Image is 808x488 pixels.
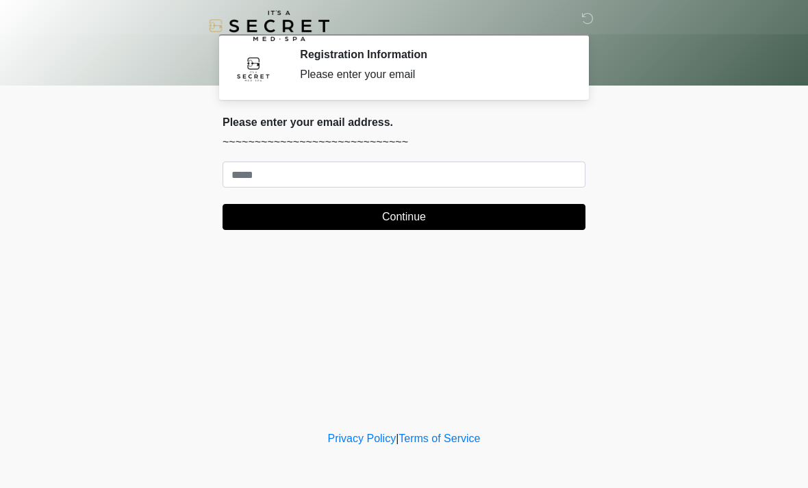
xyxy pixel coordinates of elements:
a: | [396,433,399,444]
img: Agent Avatar [233,48,274,89]
p: ~~~~~~~~~~~~~~~~~~~~~~~~~~~~~ [223,134,585,151]
h2: Registration Information [300,48,565,61]
img: It's A Secret Med Spa Logo [209,10,329,41]
div: Please enter your email [300,66,565,83]
button: Continue [223,204,585,230]
a: Privacy Policy [328,433,396,444]
a: Terms of Service [399,433,480,444]
h2: Please enter your email address. [223,116,585,129]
